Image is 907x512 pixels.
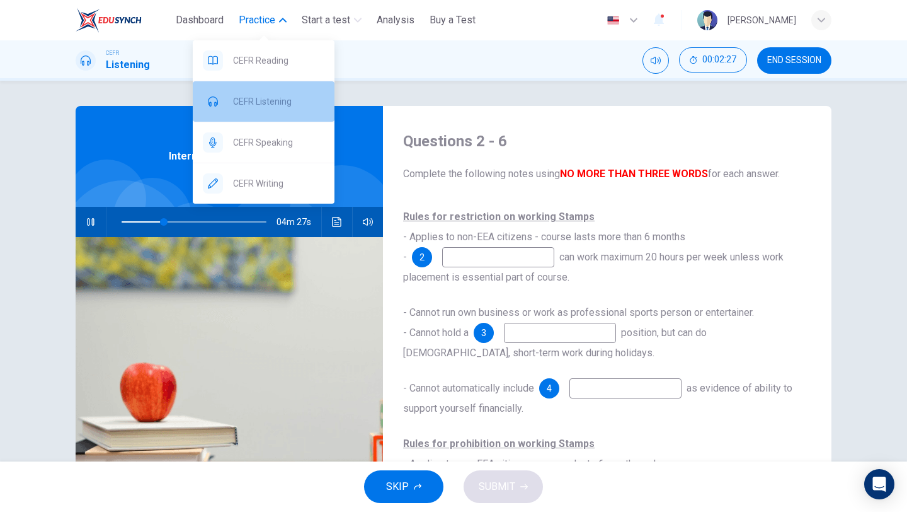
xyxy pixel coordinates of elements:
[605,16,621,25] img: en
[403,211,595,223] b: Rules for restriction on working Stamps
[193,40,334,81] div: CEFR Reading
[76,8,142,33] img: ELTC logo
[679,47,747,74] div: Hide
[403,306,754,339] span: - Cannot run own business or work as professional sports person or entertainer. - Cannot hold a
[403,438,595,450] u: Rules for prohibition on working Stamps
[327,207,347,237] button: Click to see the audio transcription
[702,55,736,65] span: 00:02:27
[767,55,821,66] span: END SESSION
[193,122,334,163] div: CEFR Speaking
[403,438,673,510] span: - Applies to non-EEA citizens - course lasts 6 months or less - Not allowed to work at all. - If ...
[425,9,481,32] button: Buy a Test
[547,384,552,393] span: 4
[403,166,811,182] span: Complete the following notes using for each answer.
[430,13,476,28] span: Buy a Test
[233,53,324,68] span: CEFR Reading
[372,9,419,32] button: Analysis
[481,329,486,337] span: 3
[697,10,717,30] img: Profile picture
[386,478,409,496] span: SKIP
[757,47,831,74] button: END SESSION
[403,131,811,151] h4: Questions 2 - 6
[642,47,669,74] div: Mute
[176,13,224,28] span: Dashboard
[106,49,119,57] span: CEFR
[169,149,290,164] span: International Employment
[233,176,324,191] span: CEFR Writing
[679,47,747,73] button: 00:02:27
[377,13,414,28] span: Analysis
[234,9,292,32] button: Practice
[239,13,275,28] span: Practice
[76,8,171,33] a: ELTC logo
[171,9,229,32] button: Dashboard
[560,168,708,180] b: NO MORE THAN THREE WORDS
[297,9,367,32] button: Start a test
[302,13,350,28] span: Start a test
[419,253,425,262] span: 2
[403,211,685,263] span: - Applies to non-EEA citizens - course lasts more than 6 months -
[727,13,796,28] div: [PERSON_NAME]
[106,57,150,73] h1: Listening
[364,470,443,503] button: SKIP
[233,135,324,150] span: CEFR Speaking
[403,382,534,394] span: - Cannot automatically include
[403,251,784,283] span: can work maximum 20 hours per week unless work placement is essential part of course.
[864,469,894,499] div: Open Intercom Messenger
[193,81,334,122] div: CEFR Listening
[193,163,334,204] div: CEFR Writing
[277,207,321,237] span: 04m 27s
[233,94,324,109] span: CEFR Listening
